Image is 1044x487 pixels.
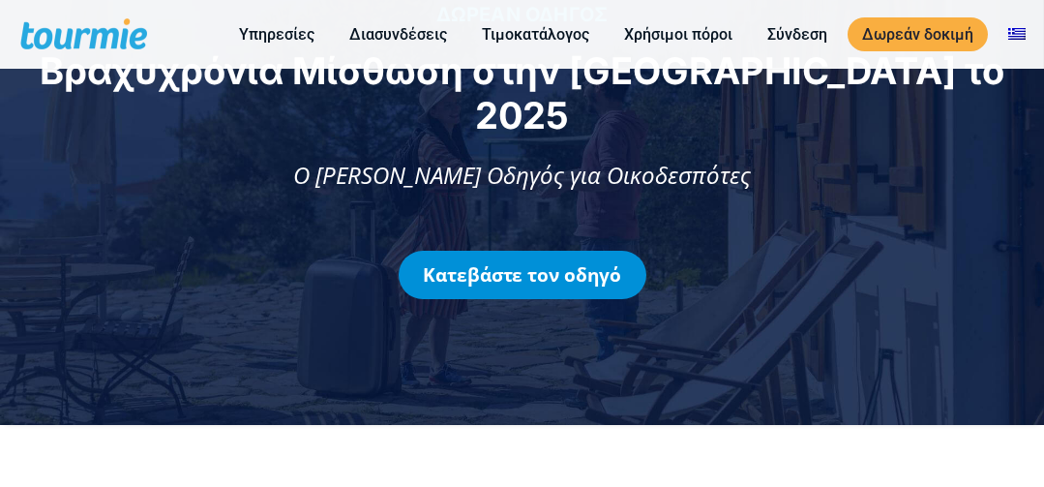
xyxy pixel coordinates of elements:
span: Αριθμός καταλυμάτων [502,157,678,179]
a: Αλλαγή σε [994,22,1040,46]
a: Χρήσιμοι πόροι [610,22,747,46]
span: Τηλέφωνο [502,77,582,100]
a: Υπηρεσίες [224,22,329,46]
a: Διασυνδέσεις [335,22,462,46]
a: Τιμοκατάλογος [467,22,604,46]
a: Δωρεάν δοκιμή [848,17,988,51]
a: Κατεβάστε τον οδηγό [399,251,646,299]
span: Βραχυχρόνια Μίσθωση στην [GEOGRAPHIC_DATA] το 2025 [40,48,1005,137]
span: Ο [PERSON_NAME] Οδηγός για Οικοδεσπότες [293,159,751,191]
a: Σύνδεση [753,22,842,46]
